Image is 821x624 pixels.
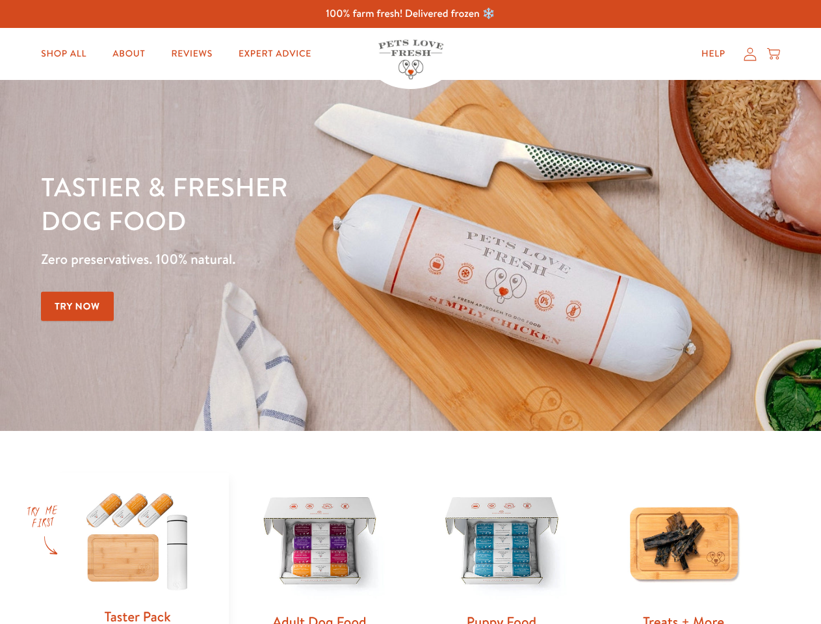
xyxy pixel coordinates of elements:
p: Zero preservatives. 100% natural. [41,248,534,271]
a: Shop All [31,41,97,67]
a: Expert Advice [228,41,322,67]
a: Reviews [161,41,222,67]
h1: Tastier & fresher dog food [41,170,534,237]
img: Pets Love Fresh [378,40,443,79]
a: Try Now [41,292,114,321]
a: About [102,41,155,67]
a: Help [691,41,736,67]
